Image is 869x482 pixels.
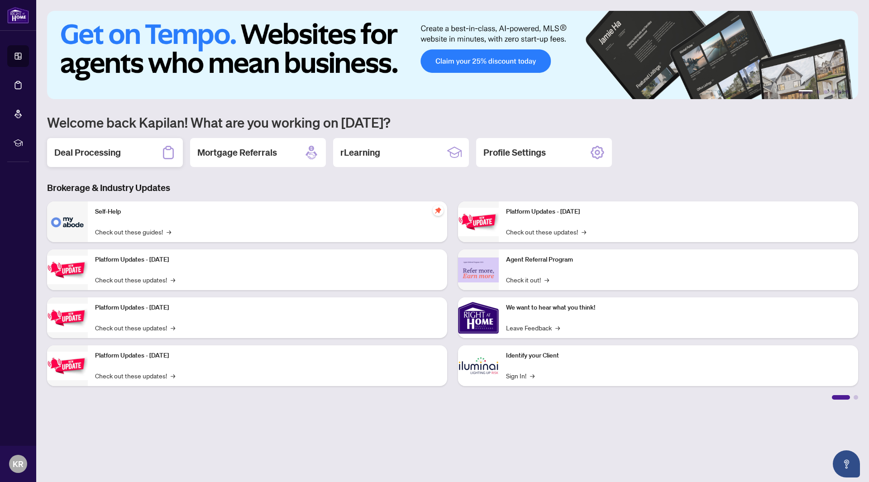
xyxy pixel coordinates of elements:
[824,90,827,94] button: 3
[47,304,88,332] img: Platform Updates - July 21, 2025
[458,208,499,236] img: Platform Updates - June 23, 2025
[171,275,175,285] span: →
[171,323,175,333] span: →
[95,207,440,217] p: Self-Help
[506,323,560,333] a: Leave Feedback→
[167,227,171,237] span: →
[838,90,842,94] button: 5
[47,352,88,380] img: Platform Updates - July 8, 2025
[506,227,586,237] a: Check out these updates!→
[506,275,549,285] a: Check it out!→
[530,371,535,381] span: →
[95,255,440,265] p: Platform Updates - [DATE]
[816,90,820,94] button: 2
[47,114,858,131] h1: Welcome back Kapilan! What are you working on [DATE]?
[95,303,440,313] p: Platform Updates - [DATE]
[458,345,499,386] img: Identify your Client
[833,450,860,477] button: Open asap
[171,371,175,381] span: →
[47,11,858,99] img: Slide 0
[95,323,175,333] a: Check out these updates!→
[95,227,171,237] a: Check out these guides!→
[845,90,849,94] button: 6
[458,297,499,338] img: We want to hear what you think!
[458,258,499,282] img: Agent Referral Program
[555,323,560,333] span: →
[506,303,851,313] p: We want to hear what you think!
[483,146,546,159] h2: Profile Settings
[54,146,121,159] h2: Deal Processing
[95,371,175,381] a: Check out these updates!→
[95,275,175,285] a: Check out these updates!→
[95,351,440,361] p: Platform Updates - [DATE]
[506,351,851,361] p: Identify your Client
[13,458,24,470] span: KR
[7,7,29,24] img: logo
[340,146,380,159] h2: rLearning
[831,90,835,94] button: 4
[197,146,277,159] h2: Mortgage Referrals
[506,207,851,217] p: Platform Updates - [DATE]
[47,256,88,284] img: Platform Updates - September 16, 2025
[433,205,444,216] span: pushpin
[47,181,858,194] h3: Brokerage & Industry Updates
[47,201,88,242] img: Self-Help
[506,371,535,381] a: Sign In!→
[798,90,813,94] button: 1
[506,255,851,265] p: Agent Referral Program
[582,227,586,237] span: →
[544,275,549,285] span: →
